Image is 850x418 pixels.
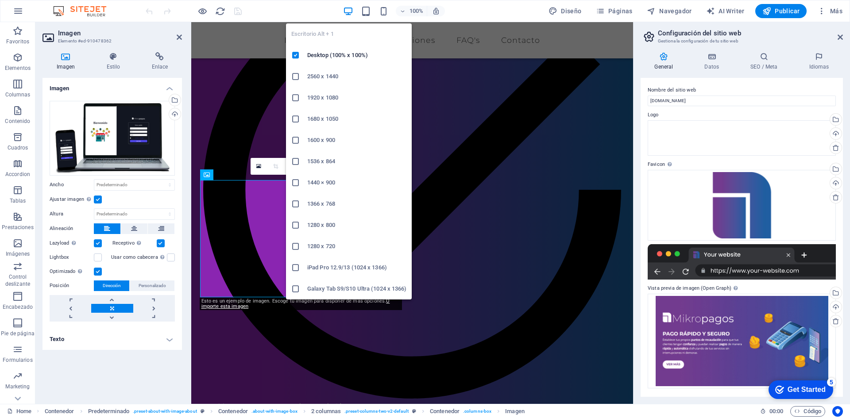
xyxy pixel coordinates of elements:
[592,4,636,18] button: Páginas
[6,250,30,257] p: Imágenes
[307,177,406,188] h6: 1440 × 900
[658,29,843,37] h2: Configuración del sitio web
[769,406,783,417] span: 00 00
[267,158,284,175] a: Modo de recorte
[412,409,416,414] i: Este elemento es un preajuste personalizable
[133,406,197,417] span: . preset-about-with-image-about
[218,406,248,417] span: Haz clic para seleccionar y doble clic para editar
[307,241,406,252] h6: 1280 x 720
[111,252,167,263] label: Usar como cabecera
[776,408,777,414] span: :
[58,29,182,37] h2: Imagen
[430,406,460,417] span: Contenedor
[251,406,297,417] span: . about-with-image-box
[307,92,406,103] h6: 1920 x 1080
[658,37,825,45] h3: Gestiona la configuración de tu sitio web
[1,330,34,337] p: Pie de página
[5,65,31,72] p: Elementos
[648,159,836,170] label: Favicon
[648,110,836,120] label: Logo
[409,6,423,16] h6: 100%
[647,7,692,15] span: Navegador
[641,52,691,71] h4: General
[3,357,32,364] p: Formularios
[755,4,807,18] button: Publicar
[42,329,182,350] h4: Texto
[505,406,525,417] span: Haz clic para seleccionar y doble clic para editar
[66,2,74,11] div: 5
[307,220,406,230] h6: 1280 x 800
[703,4,748,18] button: AI Writer
[307,199,406,209] h6: 1366 x 768
[139,280,166,291] span: Personalizado
[5,91,31,98] p: Columnas
[2,224,33,231] p: Prestaciones
[215,6,225,16] button: reload
[197,6,208,16] button: Haz clic para salir del modo de previsualización y seguir editando
[45,406,74,417] span: Haz clic para seleccionar y doble clic para editar
[45,406,525,417] nav: breadcrumb
[545,4,585,18] button: Diseño
[93,52,138,71] h4: Estilo
[58,37,164,45] h3: Elemento #ed-910478362
[3,303,33,311] p: Encabezado
[26,10,64,18] div: Get Started
[794,406,821,417] span: Código
[648,170,836,241] div: Recurso4-zjB00RafvXwYzp5hX6ZN3w-U36AzaWfVPaDOW-ANNA9Ag.png
[307,114,406,124] h6: 1680 x 1050
[396,6,427,16] button: 100%
[50,101,175,176] div: login_recaudaciones_mikropagos-HgP8v0zLWw2fev7NWZj85w.png
[706,7,745,15] span: AI Writer
[10,197,26,204] p: Tablas
[7,406,31,417] a: Haz clic para cancelar la selección y doble clic para abrir páginas
[549,7,582,15] span: Diseño
[307,284,406,294] h6: Galaxy Tab S9/S10 Ultra (1024 x 1366)
[814,4,846,18] button: Más
[648,96,836,106] input: Nombre...
[138,52,182,71] h4: Enlace
[307,71,406,82] h6: 2560 x 1440
[760,406,784,417] h6: Tiempo de la sesión
[50,238,94,249] label: Lazyload
[817,7,842,15] span: Más
[7,4,72,23] div: Get Started 5 items remaining, 0% complete
[648,85,836,96] label: Nombre del sitio web
[307,262,406,273] h6: iPad Pro 12.9/13 (1024 x 1366)
[50,211,94,216] label: Altura
[6,38,29,45] p: Favoritos
[344,406,409,417] span: . preset-columns-two-v2-default
[130,280,174,291] button: Personalizado
[112,238,157,249] label: Receptivo
[50,194,94,205] label: Ajustar imagen
[50,266,94,277] label: Optimizado
[643,4,695,18] button: Navegador
[251,158,267,175] a: Selecciona archivos del administrador de archivos, de la galería de fotos o carga archivo(s)
[5,118,30,125] p: Contenido
[307,135,406,146] h6: 1600 x 900
[284,158,301,175] a: Cambiar orientación
[50,280,94,291] label: Posición
[648,120,836,156] div: Recurso1-akfPL7DDKlKEQWioZ45rFA.png
[307,50,406,61] h6: Desktop (100% x 100%)
[42,52,93,71] h4: Imagen
[648,283,836,294] label: Vista previa de imagen (Open Graph)
[42,78,182,94] h4: Imagen
[50,182,94,187] label: Ancho
[737,52,795,71] h4: SEO / Meta
[50,252,94,263] label: Lightbox
[8,144,28,151] p: Cuadros
[103,280,121,291] span: Dirección
[463,406,491,417] span: . columns-box
[762,7,800,15] span: Publicar
[5,171,30,178] p: Accordion
[201,298,390,309] a: O importe esta imagen
[596,7,633,15] span: Páginas
[307,156,406,167] h6: 1536 x 864
[50,223,94,234] label: Alineación
[691,52,737,71] h4: Datos
[795,52,843,71] h4: Idiomas
[201,409,205,414] i: Este elemento es un preajuste personalizable
[432,7,440,15] i: Al redimensionar, ajustar el nivel de zoom automáticamente para ajustarse al dispositivo elegido.
[5,383,30,390] p: Marketing
[51,6,117,16] img: Editor Logo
